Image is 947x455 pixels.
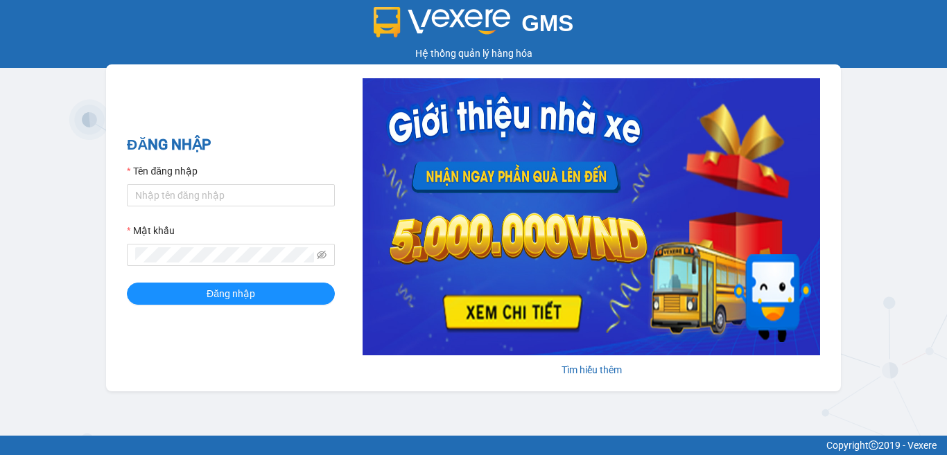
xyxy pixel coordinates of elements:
[127,163,198,179] label: Tên đăng nhập
[127,223,175,238] label: Mật khẩu
[363,78,820,355] img: banner-0
[374,7,511,37] img: logo 2
[374,21,574,32] a: GMS
[127,184,335,206] input: Tên đăng nhập
[10,438,937,453] div: Copyright 2019 - Vexere
[135,247,314,262] input: Mật khẩu
[127,283,335,305] button: Đăng nhập
[127,134,335,157] h2: ĐĂNG NHẬP
[521,10,573,36] span: GMS
[869,440,878,450] span: copyright
[207,286,255,301] span: Đăng nhập
[317,250,327,260] span: eye-invisible
[363,362,820,377] div: Tìm hiểu thêm
[3,46,944,61] div: Hệ thống quản lý hàng hóa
